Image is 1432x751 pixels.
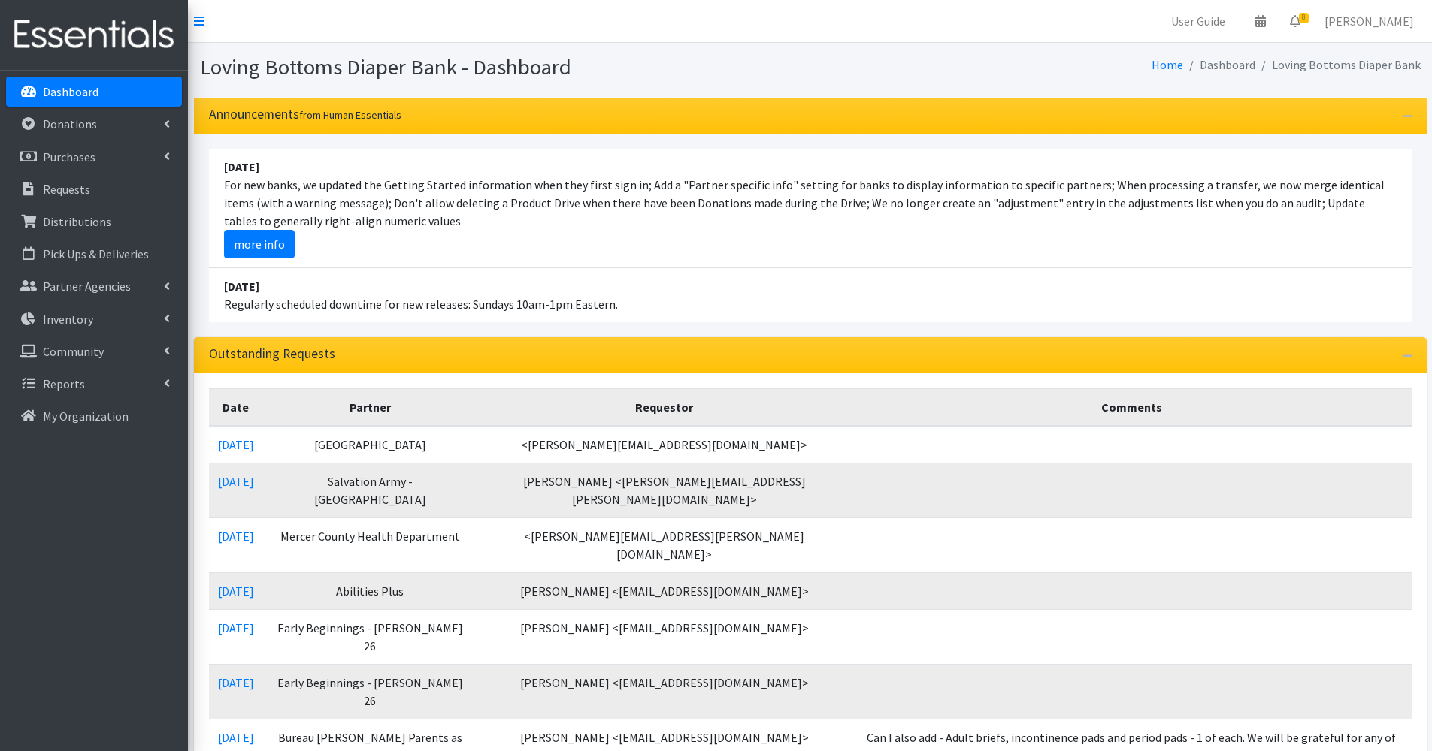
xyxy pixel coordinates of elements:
a: [DATE] [218,730,254,745]
strong: [DATE] [224,279,259,294]
td: Salvation Army - [GEOGRAPHIC_DATA] [263,463,477,517]
td: [PERSON_NAME] <[EMAIL_ADDRESS][DOMAIN_NAME]> [477,664,852,719]
small: from Human Essentials [299,108,401,122]
p: Inventory [43,312,93,327]
h3: Announcements [209,107,401,122]
span: 8 [1299,13,1309,23]
a: Inventory [6,304,182,334]
a: Reports [6,369,182,399]
th: Date [209,388,263,426]
a: Purchases [6,142,182,172]
li: Dashboard [1183,54,1255,76]
td: [GEOGRAPHIC_DATA] [263,426,477,463]
a: 8 [1278,6,1312,36]
a: [DATE] [218,437,254,452]
p: Community [43,344,104,359]
h3: Outstanding Requests [209,346,335,362]
td: Mercer County Health Department [263,517,477,572]
a: Partner Agencies [6,271,182,301]
td: [PERSON_NAME] <[EMAIL_ADDRESS][DOMAIN_NAME]> [477,609,852,664]
li: Regularly scheduled downtime for new releases: Sundays 10am-1pm Eastern. [209,268,1412,322]
a: Community [6,336,182,366]
p: Requests [43,182,90,197]
li: Loving Bottoms Diaper Bank [1255,54,1421,76]
p: My Organization [43,409,129,424]
strong: [DATE] [224,159,259,174]
a: [DATE] [218,675,254,690]
p: Pick Ups & Deliveries [43,246,149,261]
a: Donations [6,109,182,139]
p: Partner Agencies [43,279,131,294]
a: [DATE] [218,584,254,599]
img: HumanEssentials [6,10,182,60]
a: Dashboard [6,77,182,107]
a: Distributions [6,207,182,237]
a: Requests [6,174,182,204]
a: more info [224,230,295,258]
a: [DATE] [218,620,254,635]
th: Requestor [477,388,852,426]
a: Pick Ups & Deliveries [6,239,182,269]
p: Distributions [43,214,111,229]
a: [DATE] [218,474,254,489]
p: Purchases [43,149,95,164]
td: <[PERSON_NAME][EMAIL_ADDRESS][DOMAIN_NAME]> [477,426,852,463]
td: Early Beginnings - [PERSON_NAME] 26 [263,664,477,719]
td: [PERSON_NAME] <[PERSON_NAME][EMAIL_ADDRESS][PERSON_NAME][DOMAIN_NAME]> [477,463,852,517]
td: Abilities Plus [263,572,477,609]
a: [PERSON_NAME] [1312,6,1426,36]
a: [DATE] [218,529,254,544]
th: Comments [852,388,1412,426]
a: My Organization [6,401,182,431]
td: [PERSON_NAME] <[EMAIL_ADDRESS][DOMAIN_NAME]> [477,572,852,609]
td: <[PERSON_NAME][EMAIL_ADDRESS][PERSON_NAME][DOMAIN_NAME]> [477,517,852,572]
p: Donations [43,116,97,131]
th: Partner [263,388,477,426]
a: User Guide [1159,6,1237,36]
li: For new banks, we updated the Getting Started information when they first sign in; Add a "Partner... [209,149,1412,268]
a: Home [1152,57,1183,72]
h1: Loving Bottoms Diaper Bank - Dashboard [200,54,805,80]
p: Dashboard [43,84,98,99]
td: Early Beginnings - [PERSON_NAME] 26 [263,609,477,664]
p: Reports [43,376,85,391]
